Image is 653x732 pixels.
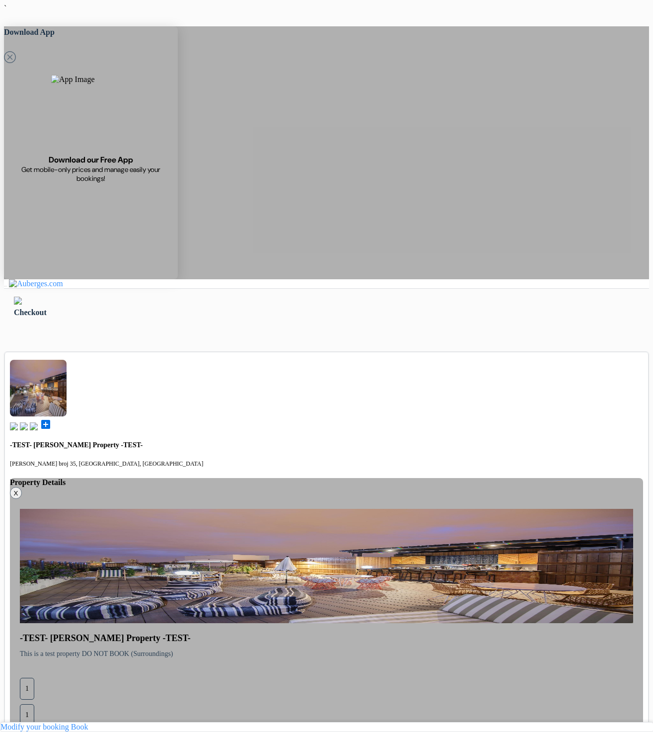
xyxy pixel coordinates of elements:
img: left_arrow.svg [14,297,22,305]
span: Get mobile-only prices and manage easily your bookings! [15,165,166,183]
h4: -TEST- [PERSON_NAME] Property -TEST- [20,633,633,644]
img: book.svg [10,422,18,430]
button: X [10,487,22,499]
span: This is a test property DO NOT BOOK (Surroundings) [20,650,173,657]
span: Checkout [14,308,47,317]
span: add_box [40,418,52,430]
div: 1 [20,678,34,700]
a: Book [71,723,88,731]
h5: Download App [4,26,178,38]
svg: Close [4,51,16,63]
img: truck.svg [30,422,38,430]
h4: Property Details [10,478,643,487]
span: Download our Free App [49,155,133,165]
a: Modify your booking [0,723,69,731]
img: Auberges.com [9,279,63,288]
img: App Image [51,75,131,155]
h4: -TEST- [PERSON_NAME] Property -TEST- [10,441,643,449]
a: add_box [40,423,52,432]
img: music.svg [20,422,28,430]
div: 1 [20,704,34,726]
small: [PERSON_NAME] broj 35, [GEOGRAPHIC_DATA], [GEOGRAPHIC_DATA] [10,460,203,467]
